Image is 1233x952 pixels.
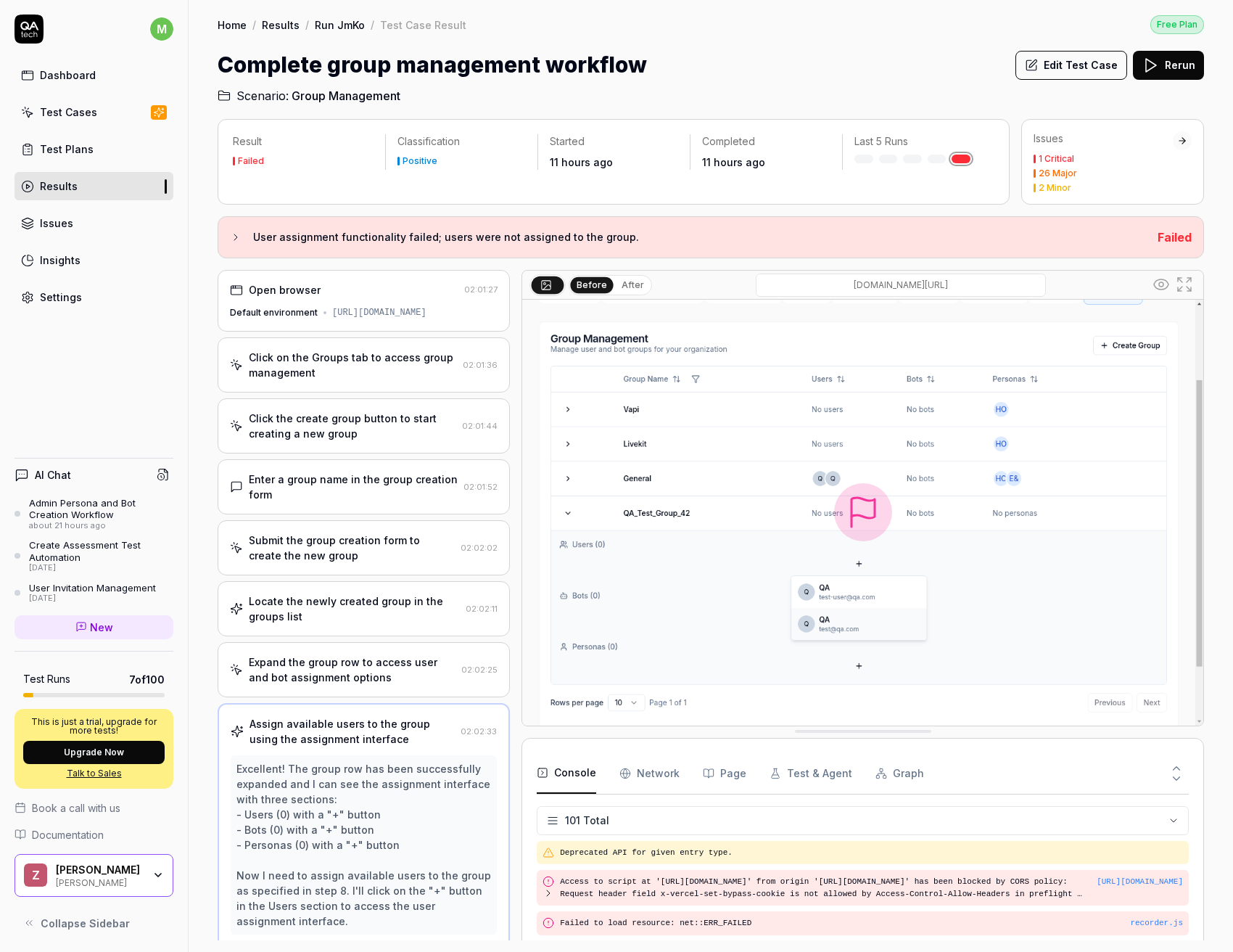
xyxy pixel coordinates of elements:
[1150,15,1204,34] button: Free Plan
[56,876,143,887] div: [PERSON_NAME]
[403,157,437,165] div: Positive
[702,156,765,168] time: 11 hours ago
[875,753,924,794] button: Graph
[32,827,104,842] span: Documentation
[40,178,78,194] div: Results
[15,283,173,311] a: Settings
[218,87,400,104] a: Scenario:Group Management
[249,533,455,563] div: Submit the group creation form to create the new group
[249,350,457,380] div: Click on the Groups tab to access group management
[262,17,300,32] a: Results
[233,134,374,149] p: Result
[249,472,458,502] div: Enter a group name in the group creation form
[1034,131,1173,146] div: Issues
[380,17,466,32] div: Test Case Result
[32,800,120,816] span: Book a call with us
[252,17,256,32] div: /
[854,134,983,149] p: Last 5 Runs
[702,134,830,149] p: Completed
[218,49,647,81] h1: Complete group management workflow
[15,61,173,89] a: Dashboard
[397,134,526,149] p: Classification
[250,716,455,747] div: Assign available users to the group using the assignment interface
[238,157,264,165] div: Failed
[23,767,165,780] a: Talk to Sales
[249,282,321,297] div: Open browser
[249,654,455,685] div: Expand the group row to access user and bot assignment options
[15,800,173,816] a: Book a call with us
[40,216,73,231] div: Issues
[315,17,365,32] a: Run JmKo
[1150,273,1173,296] button: Show all interative elements
[129,672,165,687] span: 7 of 100
[292,87,400,104] span: Group Management
[15,135,173,163] a: Test Plans
[15,854,173,898] button: Z[PERSON_NAME][PERSON_NAME]
[40,290,82,305] div: Settings
[29,594,156,604] div: [DATE]
[29,521,173,531] div: about 21 hours ago
[234,87,289,104] span: Scenario:
[560,847,1183,859] pre: Deprecated API for given entry type.
[619,753,680,794] button: Network
[236,761,491,929] div: Excellent! The group row has been successfully expanded and I can see the assignment interface wi...
[1133,51,1204,80] button: Rerun
[23,741,165,764] button: Upgrade Now
[29,497,173,521] div: Admin Persona and Bot Creation Workflow
[770,753,852,794] button: Test & Agent
[249,411,456,441] div: Click the create group button to start creating a new group
[15,98,173,126] a: Test Cases
[550,156,613,168] time: 11 hours ago
[150,15,173,44] button: m
[35,467,71,483] h4: AI Chat
[40,67,96,83] div: Dashboard
[150,17,173,41] span: m
[462,421,498,431] time: 02:01:44
[29,563,173,573] div: [DATE]
[15,582,173,604] a: User Invitation Management[DATE]
[461,543,498,553] time: 02:02:02
[332,306,426,319] div: [URL][DOMAIN_NAME]
[1097,876,1183,888] button: [URL][DOMAIN_NAME]
[23,718,165,735] p: This is just a trial, upgrade for more tests!
[463,482,498,492] time: 02:01:52
[218,17,247,32] a: Home
[230,229,1146,246] button: User assignment functionality failed; users were not assigned to the group.
[1158,230,1192,245] span: Failed
[1130,917,1183,930] button: recorder.js
[466,604,498,614] time: 02:02:11
[253,229,1146,246] h3: User assignment functionality failed; users were not assigned to the group.
[371,17,374,32] div: /
[464,284,498,295] time: 02:01:27
[703,753,746,794] button: Page
[461,665,498,675] time: 02:02:25
[1173,273,1196,296] button: Open in full screen
[23,673,70,686] h5: Test Runs
[1015,51,1127,80] button: Edit Test Case
[15,209,173,237] a: Issues
[1039,184,1071,192] div: 2 Minor
[56,863,143,877] div: Zell
[522,300,1203,726] img: Screenshot
[15,615,173,639] a: New
[560,917,1183,930] pre: Failed to load resource: net::ERR_FAILED
[15,827,173,842] a: Documentation
[15,172,173,200] a: Results
[463,360,498,370] time: 02:01:36
[560,876,1097,900] pre: Access to script at '[URL][DOMAIN_NAME]' from origin '[URL][DOMAIN_NAME]' has been blocked by COR...
[15,908,173,937] button: Collapse Sidebar
[1039,169,1077,178] div: 26 Major
[1039,155,1074,163] div: 1 Critical
[249,594,460,624] div: Locate the newly created group in the groups list
[41,916,130,931] span: Collapse Sidebar
[40,253,81,268] div: Insights
[550,134,678,149] p: Started
[305,17,309,32] div: /
[90,620,113,635] span: New
[15,539,173,573] a: Create Assessment Test Automation[DATE]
